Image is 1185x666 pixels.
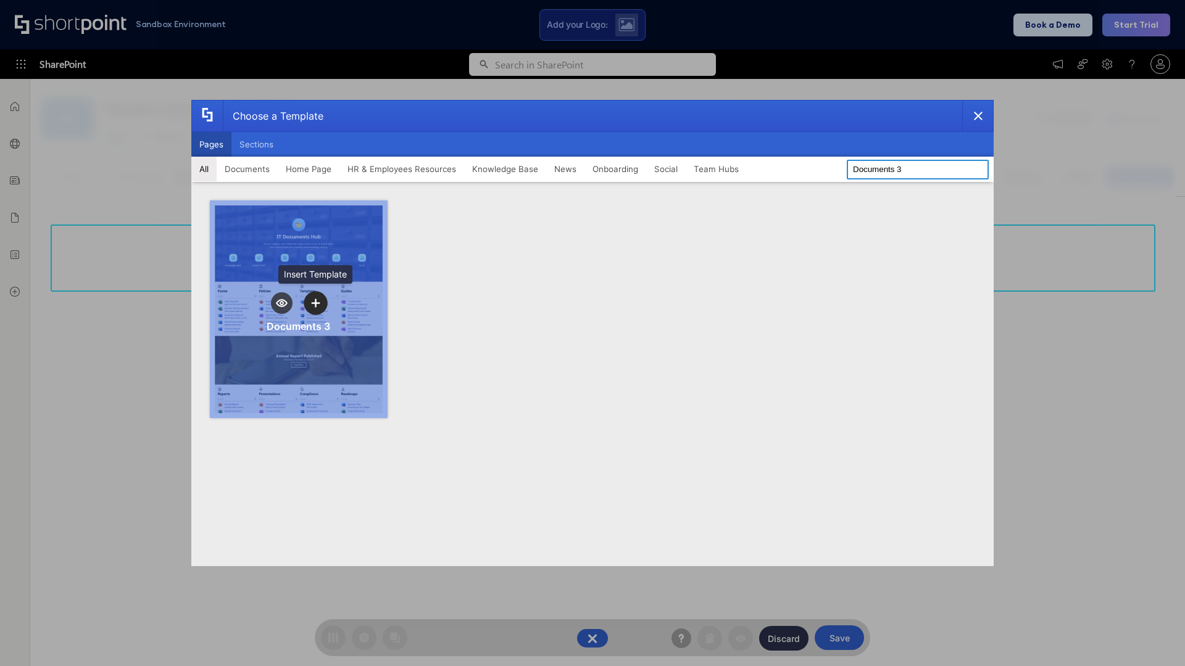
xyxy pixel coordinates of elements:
button: Home Page [278,157,339,181]
div: Documents 3 [267,320,330,332]
button: All [191,157,217,181]
button: Sections [231,132,281,157]
button: Knowledge Base [464,157,546,181]
div: template selector [191,100,994,566]
button: Team Hubs [686,157,747,181]
button: Social [646,157,686,181]
iframe: Chat Widget [1123,607,1185,666]
button: Documents [217,157,278,181]
div: Choose a Template [223,101,323,131]
button: Onboarding [584,157,646,181]
button: Pages [191,132,231,157]
button: News [546,157,584,181]
input: Search [847,160,989,179]
button: HR & Employees Resources [339,157,464,181]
